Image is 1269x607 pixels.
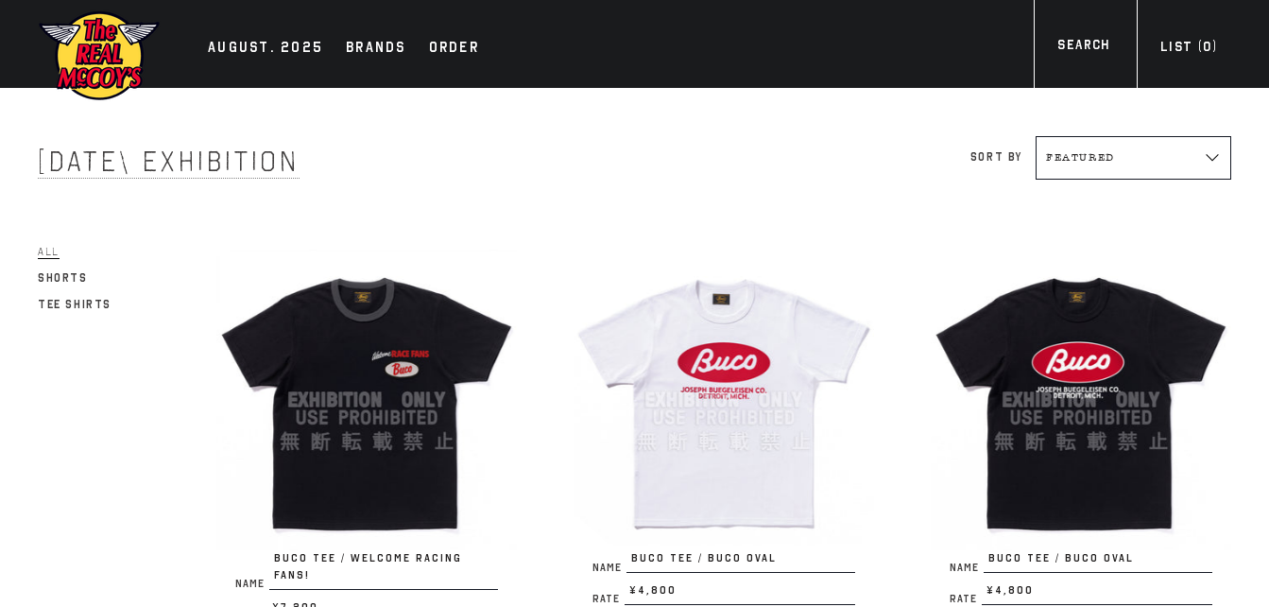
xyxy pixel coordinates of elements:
[1203,39,1211,55] span: 0
[198,36,333,62] a: AUGUST. 2025
[982,582,1212,605] span: ¥4,800
[38,267,88,289] a: Shorts
[346,36,406,62] div: Brands
[38,240,60,263] a: All
[931,250,1231,550] img: BUCO TEE / BUCO OVAL
[592,594,625,604] span: Rate
[626,550,855,573] span: BUCO TEE / BUCO OVAL
[970,150,1022,164] label: Sort by
[38,245,60,259] span: All
[1034,35,1133,61] a: Search
[625,582,855,605] span: ¥4,800
[38,145,300,179] span: [DATE] Exhibition
[574,250,874,550] img: BUCO TEE / BUCO OVAL
[1057,35,1109,61] div: Search
[950,594,982,604] span: Rate
[420,36,489,62] a: Order
[592,563,626,573] span: Name
[38,9,161,102] img: mccoys-exhibition
[950,563,984,573] span: Name
[984,550,1212,573] span: BUCO TEE / BUCO OVAL
[208,36,323,62] div: AUGUST. 2025
[429,36,479,62] div: Order
[38,271,88,285] span: Shorts
[1137,37,1241,62] a: List (0)
[269,550,498,589] span: BUCO TEE / WELCOME RACING FANS!
[235,579,269,589] span: Name
[1160,37,1217,62] div: List ( )
[38,293,111,316] a: Tee Shirts
[216,250,517,550] img: BUCO TEE / WELCOME RACING FANS!
[38,298,111,311] span: Tee Shirts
